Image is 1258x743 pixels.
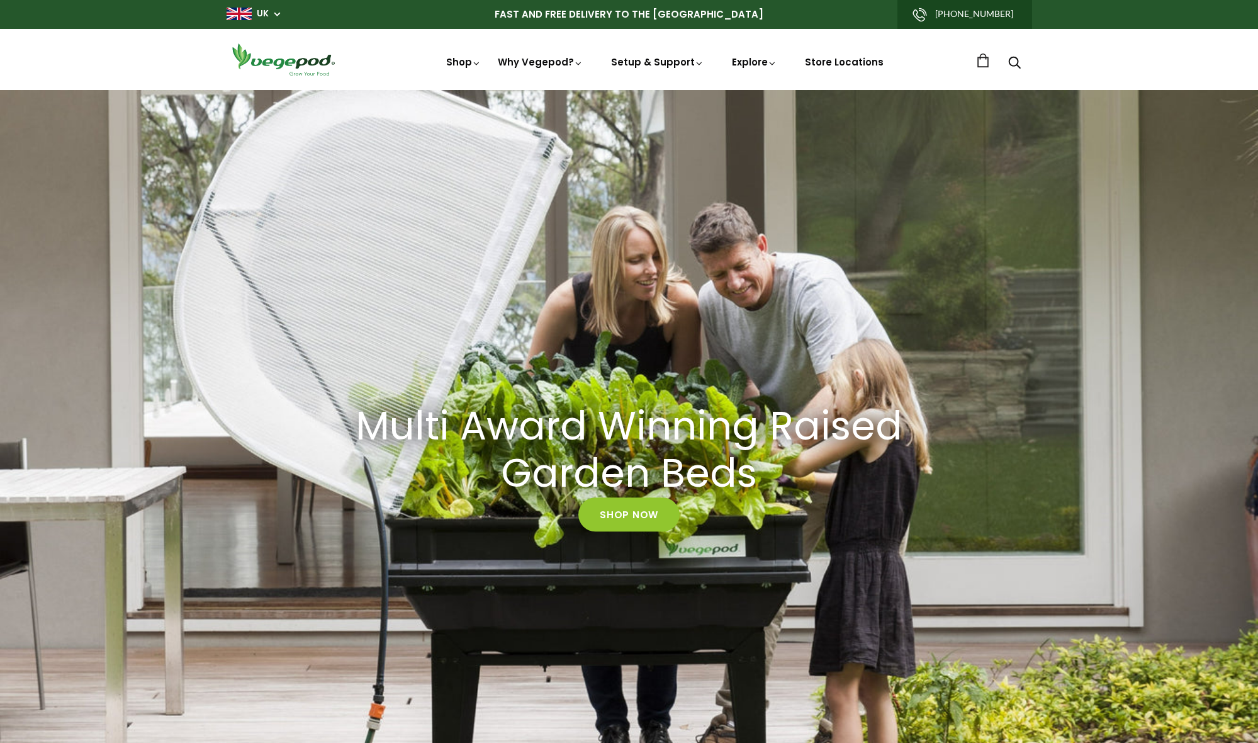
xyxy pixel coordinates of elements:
h2: Multi Award Winning Raised Garden Beds [346,404,913,498]
img: Vegepod [227,42,340,77]
a: Shop [446,55,481,69]
a: Store Locations [805,55,884,69]
a: Multi Award Winning Raised Garden Beds [330,404,928,498]
a: Explore [732,55,777,69]
a: Setup & Support [611,55,704,69]
a: Shop Now [578,497,680,531]
img: gb_large.png [227,8,252,20]
a: Search [1008,57,1021,71]
a: Why Vegepod? [498,55,583,69]
a: UK [257,8,269,20]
